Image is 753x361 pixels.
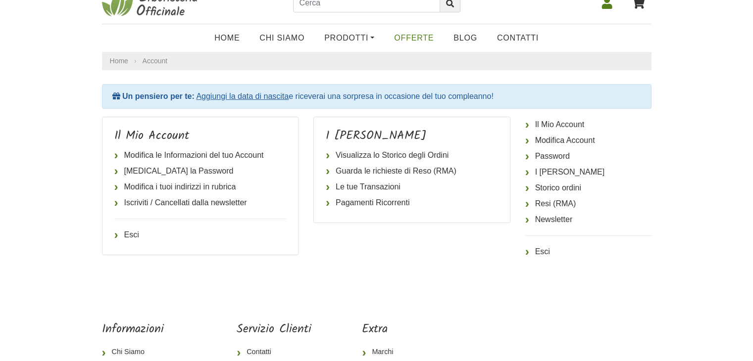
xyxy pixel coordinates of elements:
h4: I [PERSON_NAME] [326,129,498,143]
a: I [PERSON_NAME] [525,164,652,180]
a: Modifica Account [525,133,652,148]
a: Blog [444,28,487,48]
a: Le tue Transazioni [326,179,498,195]
a: Chi Siamo [102,345,186,360]
a: Aggiungi la data di nascita [196,92,289,100]
a: Il Mio Account [525,117,652,133]
strong: Un pensiero per te: [122,92,195,100]
a: Pagamenti Ricorrenti [326,195,498,211]
a: Account [143,57,168,65]
a: Chi Siamo [250,28,314,48]
a: Marchi [362,345,427,360]
a: Resi (RMA) [525,196,652,212]
div: e riceverai una sorpresa in occasione del tuo compleanno! [102,84,652,109]
a: Contatti [487,28,549,48]
a: Visualizza lo Storico degli Ordini [326,147,498,163]
a: Prodotti [314,28,384,48]
a: Contatti [237,345,311,360]
a: OFFERTE [384,28,444,48]
a: Password [525,148,652,164]
h5: Informazioni [102,322,186,337]
a: Newsletter [525,212,652,227]
a: Esci [525,244,652,260]
h5: Servizio Clienti [237,322,311,337]
a: Home [204,28,250,48]
a: [MEDICAL_DATA] la Password [114,163,287,179]
a: Modifica i tuoi indirizzi in rubrica [114,179,287,195]
iframe: fb:page Facebook Social Plugin [478,322,651,357]
a: Home [110,56,128,66]
a: Storico ordini [525,180,652,196]
a: Iscriviti / Cancellati dalla newsletter [114,195,287,211]
a: Guarda le richieste di Reso (RMA) [326,163,498,179]
a: Modifica le Informazioni del tuo Account [114,147,287,163]
h5: Extra [362,322,427,337]
h4: Il Mio Account [114,129,287,143]
nav: breadcrumb [102,52,652,70]
a: Esci [114,227,287,243]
